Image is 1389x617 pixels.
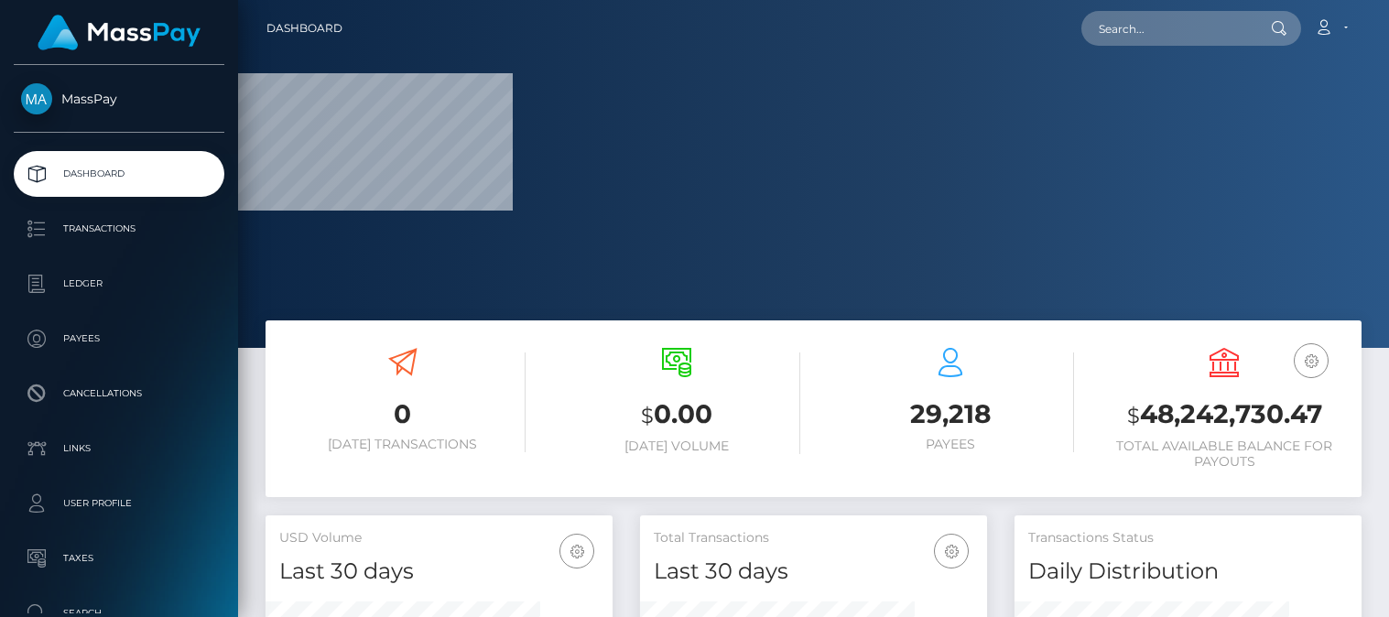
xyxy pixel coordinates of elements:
[828,437,1074,452] h6: Payees
[1101,396,1348,434] h3: 48,242,730.47
[1127,403,1140,428] small: $
[21,270,217,298] p: Ledger
[1028,529,1348,547] h5: Transactions Status
[1028,556,1348,588] h4: Daily Distribution
[279,437,526,452] h6: [DATE] Transactions
[1101,438,1348,470] h6: Total Available Balance for Payouts
[654,556,973,588] h4: Last 30 days
[14,261,224,307] a: Ledger
[21,380,217,407] p: Cancellations
[21,215,217,243] p: Transactions
[21,160,217,188] p: Dashboard
[14,536,224,581] a: Taxes
[553,438,799,454] h6: [DATE] Volume
[14,481,224,526] a: User Profile
[828,396,1074,432] h3: 29,218
[279,529,599,547] h5: USD Volume
[14,426,224,471] a: Links
[654,529,973,547] h5: Total Transactions
[641,403,654,428] small: $
[38,15,201,50] img: MassPay Logo
[553,396,799,434] h3: 0.00
[279,396,526,432] h3: 0
[14,371,224,417] a: Cancellations
[21,490,217,517] p: User Profile
[21,435,217,462] p: Links
[266,9,342,48] a: Dashboard
[14,151,224,197] a: Dashboard
[21,545,217,572] p: Taxes
[14,206,224,252] a: Transactions
[279,556,599,588] h4: Last 30 days
[1081,11,1253,46] input: Search...
[14,91,224,107] span: MassPay
[21,83,52,114] img: MassPay
[21,325,217,352] p: Payees
[14,316,224,362] a: Payees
